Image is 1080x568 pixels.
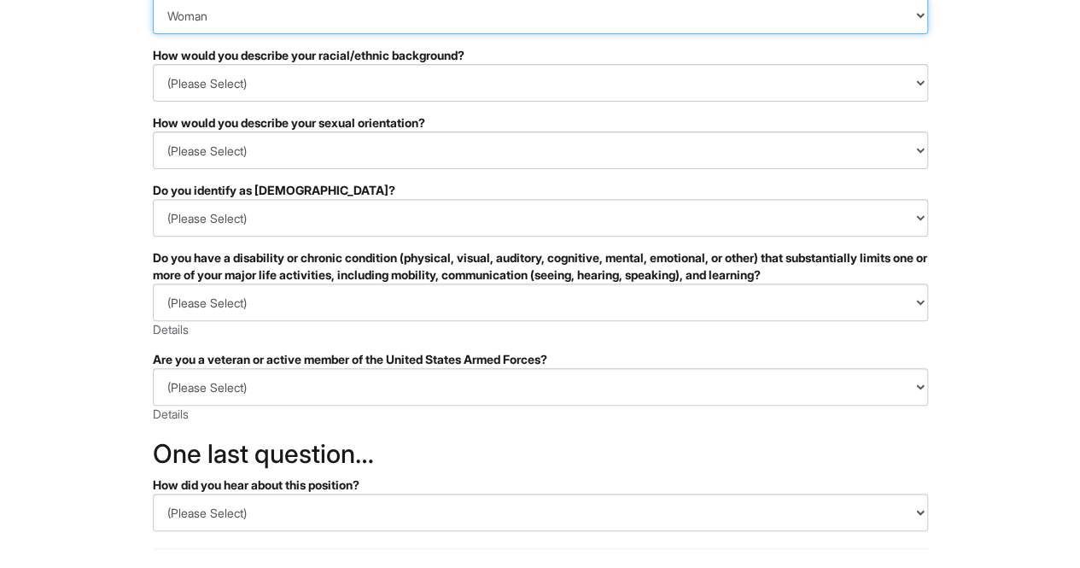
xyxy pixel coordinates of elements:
div: How did you hear about this position? [153,477,928,494]
div: Are you a veteran or active member of the United States Armed Forces? [153,351,928,368]
select: How would you describe your sexual orientation? [153,132,928,169]
a: Details [153,407,189,421]
div: Do you have a disability or chronic condition (physical, visual, auditory, cognitive, mental, emo... [153,249,928,284]
h2: One last question… [153,440,928,468]
select: How did you hear about this position? [153,494,928,531]
select: Do you identify as transgender? [153,199,928,237]
a: Details [153,322,189,337]
div: How would you describe your sexual orientation? [153,114,928,132]
select: Are you a veteran or active member of the United States Armed Forces? [153,368,928,406]
select: How would you describe your racial/ethnic background? [153,64,928,102]
div: Do you identify as [DEMOGRAPHIC_DATA]? [153,182,928,199]
select: Do you have a disability or chronic condition (physical, visual, auditory, cognitive, mental, emo... [153,284,928,321]
div: How would you describe your racial/ethnic background? [153,47,928,64]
